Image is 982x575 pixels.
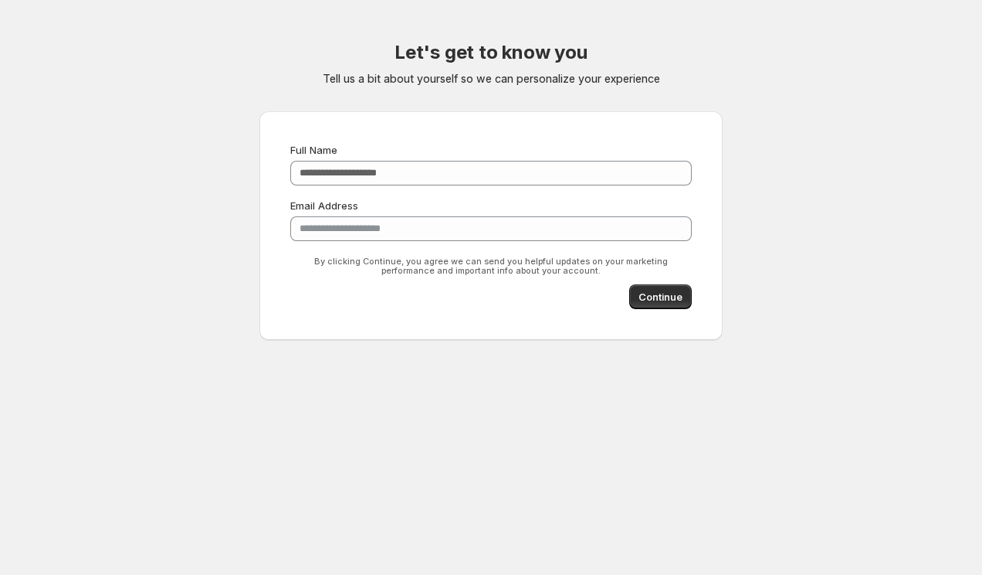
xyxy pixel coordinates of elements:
h2: Let's get to know you [394,40,588,65]
span: Email Address [290,199,358,212]
p: Tell us a bit about yourself so we can personalize your experience [323,71,660,87]
span: Continue [638,289,682,305]
button: Continue [629,284,692,309]
p: By clicking Continue, you agree we can send you helpful updates on your marketing performance and... [290,257,692,275]
span: Full Name [290,144,337,156]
